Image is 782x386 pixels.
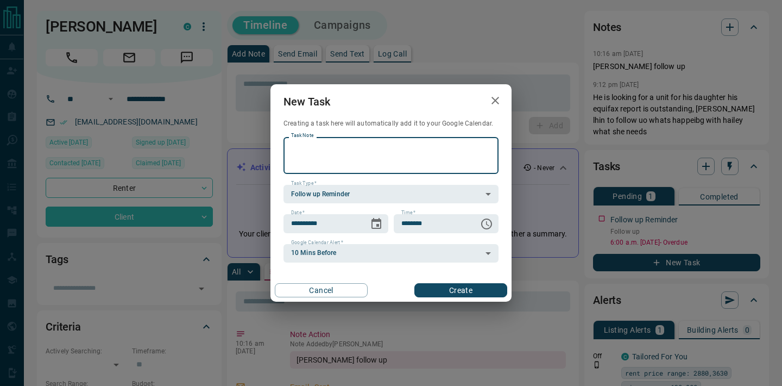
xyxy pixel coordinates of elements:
[291,209,305,216] label: Date
[283,119,499,128] p: Creating a task here will automatically add it to your Google Calendar.
[275,283,368,297] button: Cancel
[270,84,343,119] h2: New Task
[476,213,497,235] button: Choose time, selected time is 6:00 AM
[283,244,499,263] div: 10 Mins Before
[414,283,507,297] button: Create
[291,132,313,139] label: Task Note
[365,213,387,235] button: Choose date, selected date is Sep 18, 2025
[291,180,317,187] label: Task Type
[283,185,499,203] div: Follow up Reminder
[291,239,343,246] label: Google Calendar Alert
[401,209,415,216] label: Time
